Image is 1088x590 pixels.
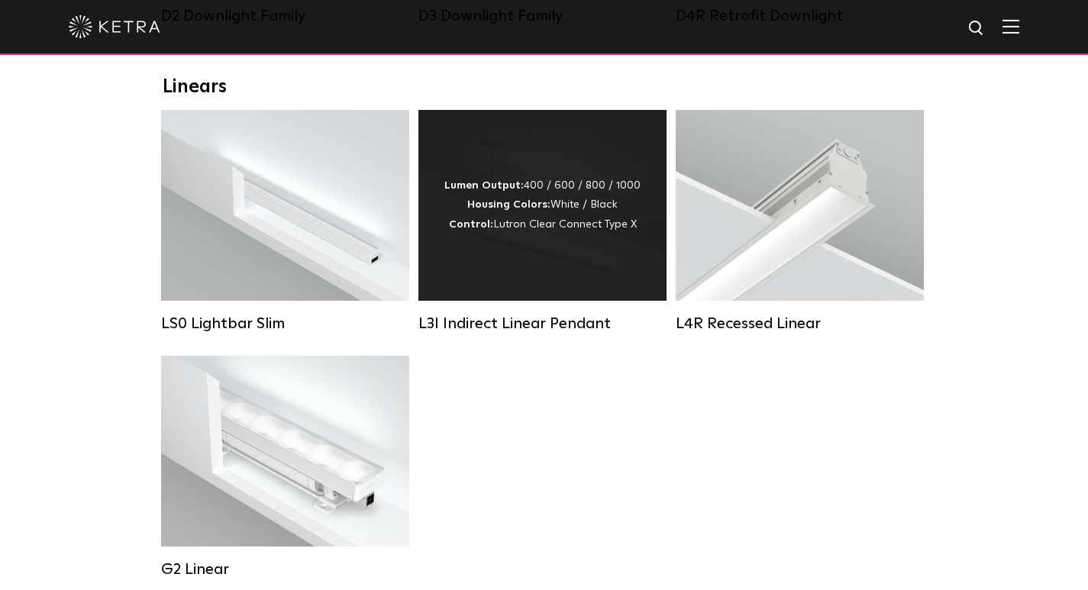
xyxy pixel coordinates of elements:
div: 400 / 600 / 800 / 1000 White / Black Lutron Clear Connect Type X [444,176,641,234]
a: G2 Linear Lumen Output:400 / 700 / 1000Colors:WhiteBeam Angles:Flood / [GEOGRAPHIC_DATA] / Narrow... [161,356,409,579]
a: LS0 Lightbar Slim Lumen Output:200 / 350Colors:White / BlackControl:X96 Controller [161,110,409,333]
a: L3I Indirect Linear Pendant Lumen Output:400 / 600 / 800 / 1000Housing Colors:White / BlackContro... [418,110,667,333]
div: G2 Linear [161,560,409,579]
div: Linears [163,76,926,98]
strong: Control: [449,219,493,230]
a: L4R Recessed Linear Lumen Output:400 / 600 / 800 / 1000Colors:White / BlackControl:Lutron Clear C... [676,110,924,333]
img: Hamburger%20Nav.svg [1002,19,1019,34]
img: search icon [967,19,986,38]
strong: Lumen Output: [444,180,524,191]
img: ketra-logo-2019-white [69,15,160,38]
div: L4R Recessed Linear [676,314,924,333]
div: LS0 Lightbar Slim [161,314,409,333]
div: L3I Indirect Linear Pendant [418,314,667,333]
strong: Housing Colors: [467,199,550,210]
